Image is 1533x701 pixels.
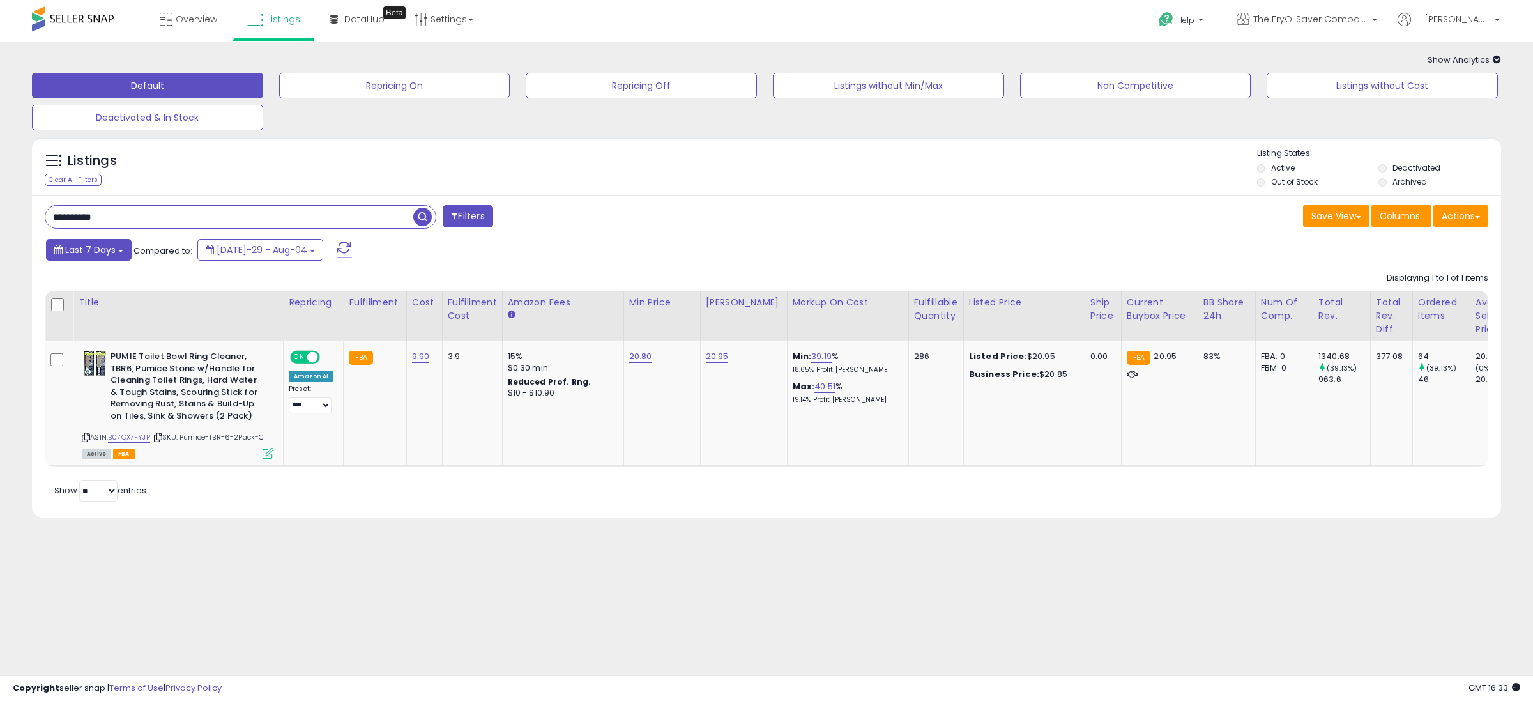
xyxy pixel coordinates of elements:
[1203,296,1250,323] div: BB Share 24h.
[508,309,515,321] small: Amazon Fees.
[279,73,510,98] button: Repricing On
[82,449,111,459] span: All listings currently available for purchase on Amazon
[969,369,1075,380] div: $20.85
[289,385,333,413] div: Preset:
[969,368,1039,380] b: Business Price:
[969,296,1079,309] div: Listed Price
[45,174,102,186] div: Clear All Filters
[152,432,264,442] span: | SKU: Pumice-TBR-6-2Pack-C
[1090,351,1111,362] div: 0.00
[1318,374,1370,385] div: 963.6
[1398,13,1500,42] a: Hi [PERSON_NAME]
[289,296,338,309] div: Repricing
[508,362,614,374] div: $0.30 min
[1318,351,1370,362] div: 1340.68
[1376,351,1403,362] div: 377.08
[1433,205,1488,227] button: Actions
[412,350,430,363] a: 9.90
[1428,54,1501,66] span: Show Analytics
[197,239,323,261] button: [DATE]-29 - Aug-04
[344,13,385,26] span: DataHub
[706,296,782,309] div: [PERSON_NAME]
[1418,296,1465,323] div: Ordered Items
[291,352,307,363] span: ON
[1271,176,1318,187] label: Out of Stock
[412,296,437,309] div: Cost
[793,366,899,374] p: 18.65% Profit [PERSON_NAME]
[383,6,406,19] div: Tooltip anchor
[1380,210,1420,222] span: Columns
[793,381,899,404] div: %
[217,243,307,256] span: [DATE]-29 - Aug-04
[443,205,492,227] button: Filters
[1148,2,1216,42] a: Help
[1318,296,1365,323] div: Total Rev.
[1127,351,1150,365] small: FBA
[1418,351,1470,362] div: 64
[1414,13,1491,26] span: Hi [PERSON_NAME]
[448,296,497,323] div: Fulfillment Cost
[82,351,273,458] div: ASIN:
[1203,351,1246,362] div: 83%
[1418,374,1470,385] div: 46
[508,351,614,362] div: 15%
[54,484,146,497] span: Show: entries
[1257,148,1502,160] p: Listing States:
[1476,296,1522,336] div: Avg Selling Price
[1392,176,1427,187] label: Archived
[267,13,300,26] span: Listings
[1392,162,1440,173] label: Deactivated
[176,13,217,26] span: Overview
[787,291,908,341] th: The percentage added to the cost of goods (COGS) that forms the calculator for Min & Max prices.
[629,296,695,309] div: Min Price
[32,73,263,98] button: Default
[969,350,1027,362] b: Listed Price:
[793,350,812,362] b: Min:
[1158,12,1174,27] i: Get Help
[349,351,372,365] small: FBA
[508,388,614,399] div: $10 - $10.90
[1376,296,1407,336] div: Total Rev. Diff.
[969,351,1075,362] div: $20.95
[349,296,400,309] div: Fulfillment
[914,296,958,323] div: Fulfillable Quantity
[1387,272,1488,284] div: Displaying 1 to 1 of 1 items
[1127,296,1193,323] div: Current Buybox Price
[32,105,263,130] button: Deactivated & In Stock
[1177,15,1194,26] span: Help
[318,352,339,363] span: OFF
[111,351,266,425] b: PUMIE Toilet Bowl Ring Cleaner, TBR6, Pumice Stone w/Handle for Cleaning Toilet Rings, Hard Water...
[65,243,116,256] span: Last 7 Days
[914,351,954,362] div: 286
[1371,205,1431,227] button: Columns
[508,296,618,309] div: Amazon Fees
[1476,363,1493,373] small: (0%)
[448,351,492,362] div: 3.9
[526,73,757,98] button: Repricing Off
[1327,363,1357,373] small: (39.13%)
[289,371,333,382] div: Amazon AI
[1261,296,1308,323] div: Num of Comp.
[793,296,903,309] div: Markup on Cost
[82,351,107,376] img: 51ARibrOT9L._SL40_.jpg
[68,152,117,170] h5: Listings
[508,376,591,387] b: Reduced Prof. Rng.
[133,245,192,257] span: Compared to:
[1090,296,1116,323] div: Ship Price
[793,351,899,374] div: %
[1426,363,1456,373] small: (39.13%)
[1303,205,1369,227] button: Save View
[793,380,815,392] b: Max:
[113,449,135,459] span: FBA
[814,380,835,393] a: 40.51
[1154,350,1177,362] span: 20.95
[108,432,150,443] a: B07QX7FYJP
[1476,351,1527,362] div: 20.95
[1271,162,1295,173] label: Active
[773,73,1004,98] button: Listings without Min/Max
[793,396,899,404] p: 19.14% Profit [PERSON_NAME]
[1476,374,1527,385] div: 20.95
[79,296,278,309] div: Title
[1261,362,1303,374] div: FBM: 0
[1261,351,1303,362] div: FBA: 0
